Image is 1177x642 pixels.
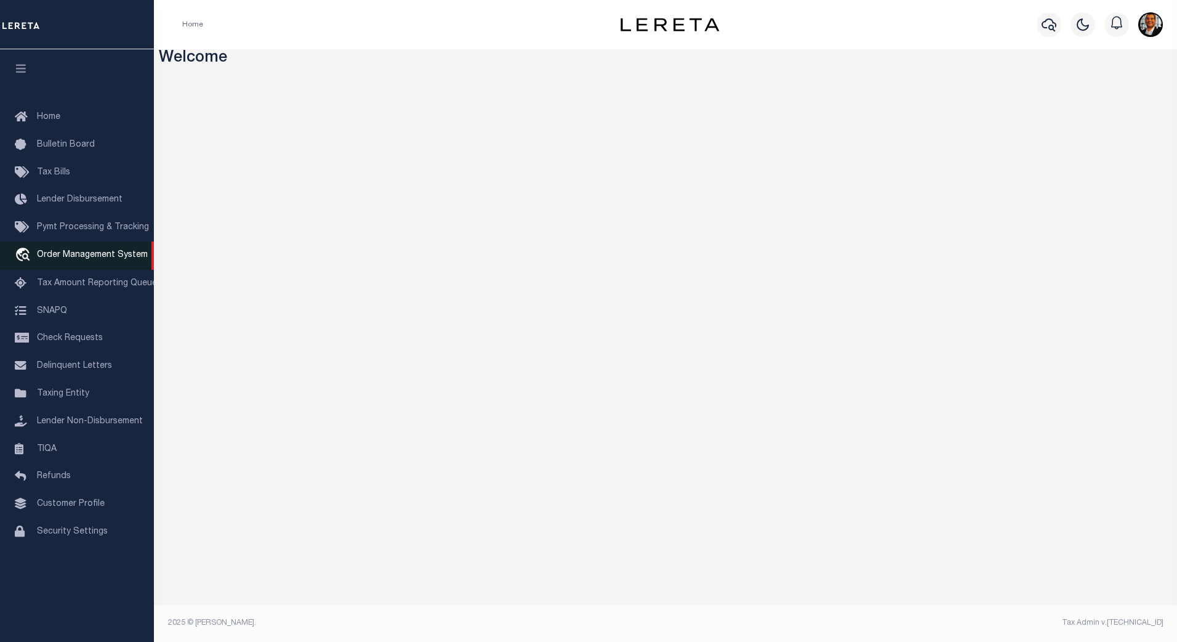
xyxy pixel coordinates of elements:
[37,500,105,508] span: Customer Profile
[159,49,1173,68] h3: Welcome
[37,279,157,288] span: Tax Amount Reporting Queue
[37,527,108,536] span: Security Settings
[37,362,112,370] span: Delinquent Letters
[621,18,719,31] img: logo-dark.svg
[37,251,148,259] span: Order Management System
[159,617,666,628] div: 2025 © [PERSON_NAME].
[37,223,149,232] span: Pymt Processing & Tracking
[37,417,143,426] span: Lender Non-Disbursement
[37,444,57,453] span: TIQA
[15,248,34,264] i: travel_explore
[37,472,71,481] span: Refunds
[37,334,103,343] span: Check Requests
[37,168,70,177] span: Tax Bills
[37,389,89,398] span: Taxing Entity
[37,140,95,149] span: Bulletin Board
[182,19,203,30] li: Home
[37,306,67,315] span: SNAPQ
[37,113,60,121] span: Home
[37,195,123,204] span: Lender Disbursement
[675,617,1163,628] div: Tax Admin v.[TECHNICAL_ID]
